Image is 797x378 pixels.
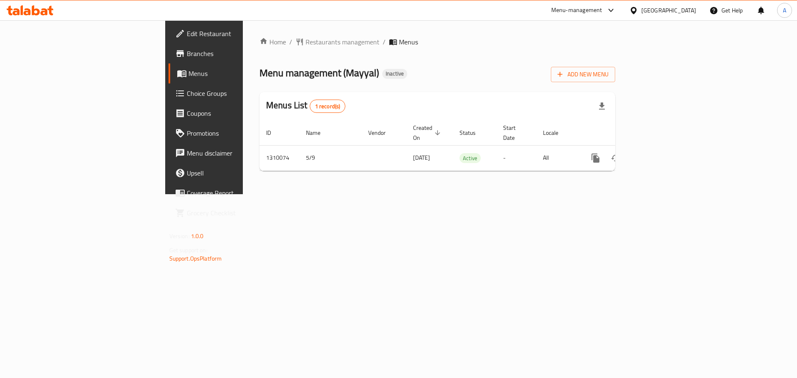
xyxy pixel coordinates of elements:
[169,24,298,44] a: Edit Restaurant
[266,99,345,113] h2: Menus List
[503,123,526,143] span: Start Date
[310,102,345,110] span: 1 record(s)
[259,37,615,47] nav: breadcrumb
[399,37,418,47] span: Menus
[191,231,204,241] span: 1.0.0
[536,145,579,171] td: All
[306,128,331,138] span: Name
[187,148,292,158] span: Menu disclaimer
[169,183,298,203] a: Coverage Report
[187,108,292,118] span: Coupons
[187,208,292,218] span: Grocery Checklist
[543,128,569,138] span: Locale
[460,153,481,163] div: Active
[382,69,407,79] div: Inactive
[169,103,298,123] a: Coupons
[187,88,292,98] span: Choice Groups
[310,100,346,113] div: Total records count
[592,96,612,116] div: Export file
[586,148,606,168] button: more
[413,123,443,143] span: Created On
[169,63,298,83] a: Menus
[187,29,292,39] span: Edit Restaurant
[460,154,481,163] span: Active
[169,83,298,103] a: Choice Groups
[187,128,292,138] span: Promotions
[382,70,407,77] span: Inactive
[169,123,298,143] a: Promotions
[169,231,190,241] span: Version:
[413,152,430,163] span: [DATE]
[259,120,672,171] table: enhanced table
[169,163,298,183] a: Upsell
[551,67,615,82] button: Add New Menu
[187,49,292,59] span: Branches
[641,6,696,15] div: [GEOGRAPHIC_DATA]
[557,69,609,80] span: Add New Menu
[606,148,626,168] button: Change Status
[266,128,282,138] span: ID
[187,168,292,178] span: Upsell
[299,145,362,171] td: 5/9
[579,120,672,146] th: Actions
[496,145,536,171] td: -
[169,44,298,63] a: Branches
[296,37,379,47] a: Restaurants management
[460,128,487,138] span: Status
[259,63,379,82] span: Menu management ( Mayyal )
[188,68,292,78] span: Menus
[169,253,222,264] a: Support.OpsPlatform
[383,37,386,47] li: /
[368,128,396,138] span: Vendor
[169,143,298,163] a: Menu disclaimer
[783,6,786,15] span: A
[551,5,602,15] div: Menu-management
[306,37,379,47] span: Restaurants management
[187,188,292,198] span: Coverage Report
[169,245,208,256] span: Get support on:
[169,203,298,223] a: Grocery Checklist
